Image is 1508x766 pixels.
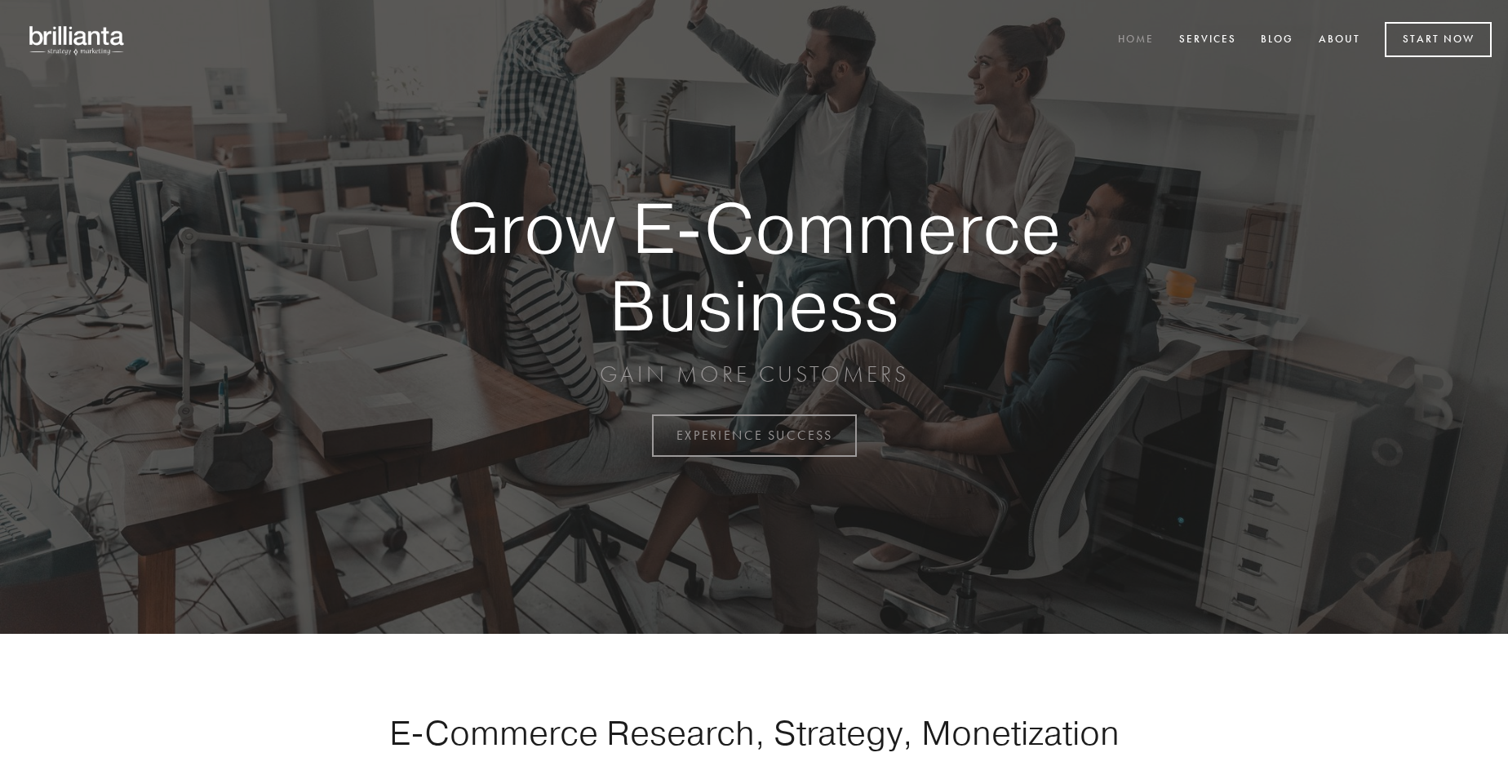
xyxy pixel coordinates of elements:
a: EXPERIENCE SUCCESS [652,414,857,457]
strong: Grow E-Commerce Business [390,189,1118,343]
a: Services [1169,27,1247,54]
a: Home [1107,27,1164,54]
a: Blog [1250,27,1304,54]
a: About [1308,27,1371,54]
a: Start Now [1385,22,1492,57]
h1: E-Commerce Research, Strategy, Monetization [338,712,1170,753]
p: GAIN MORE CUSTOMERS [390,360,1118,389]
img: brillianta - research, strategy, marketing [16,16,139,64]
